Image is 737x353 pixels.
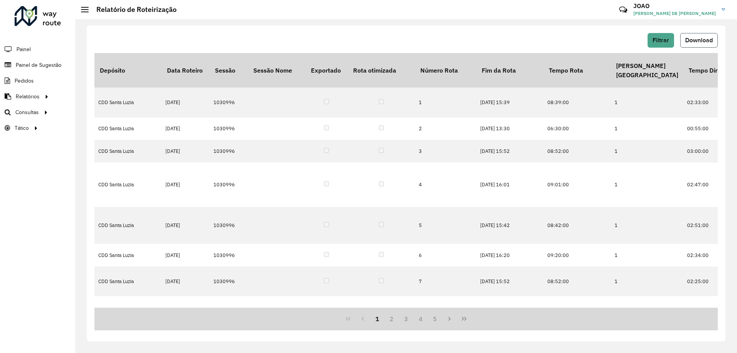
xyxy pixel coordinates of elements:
td: 3 [415,140,473,162]
td: 1030996 [210,118,248,140]
span: Painel de Sugestão [16,61,61,69]
th: Data Roteiro [162,53,210,88]
h3: JOAO [633,2,716,10]
th: [PERSON_NAME] [GEOGRAPHIC_DATA] [611,53,683,88]
td: 7 [415,267,473,297]
td: [DATE] 15:52 [476,267,544,297]
td: CDD Santa Luzia [94,244,162,266]
td: [DATE] [162,162,210,207]
span: Painel [17,45,31,53]
td: 1030996 [210,88,248,118]
td: [DATE] [162,207,210,244]
th: Sessão [210,53,248,88]
td: [DATE] [162,267,210,297]
td: [DATE] [162,296,210,326]
td: 08:39:00 [544,88,611,118]
th: Rota otimizada [348,53,415,88]
button: Download [680,33,718,48]
td: 1030996 [210,267,248,297]
button: Filtrar [648,33,674,48]
td: CDD Santa Luzia [94,140,162,162]
td: [DATE] 13:30 [476,118,544,140]
td: [DATE] 15:42 [476,207,544,244]
td: 1 [611,244,683,266]
span: Relatórios [16,93,40,101]
td: [DATE] [162,118,210,140]
th: Depósito [94,53,162,88]
td: 1 [415,88,473,118]
h2: Relatório de Roteirização [89,5,177,14]
button: 1 [370,312,385,326]
td: 1 [611,118,683,140]
th: Sessão Nome [248,53,306,88]
th: Número Rota [415,53,473,88]
span: Consultas [15,108,39,116]
td: 1 [611,296,683,326]
td: [DATE] 16:20 [476,244,544,266]
td: [DATE] 15:39 [476,88,544,118]
td: 6 [415,244,473,266]
button: 2 [384,312,399,326]
button: 5 [428,312,443,326]
td: CDD Santa Luzia [94,207,162,244]
td: 5 [415,207,473,244]
td: 1 [611,162,683,207]
td: CDD Santa Luzia [94,162,162,207]
button: 4 [413,312,428,326]
td: 2 [415,118,473,140]
span: Download [685,37,713,43]
td: 08:52:00 [544,267,611,297]
td: [DATE] 15:52 [476,140,544,162]
td: CDD Santa Luzia [94,118,162,140]
td: 1030996 [210,140,248,162]
td: CDD Santa Luzia [94,296,162,326]
span: Pedidos [15,77,34,85]
td: [DATE] 16:16 [476,296,544,326]
td: CDD Santa Luzia [94,267,162,297]
td: 4 [415,162,473,207]
td: 06:30:00 [544,118,611,140]
td: 1030996 [210,244,248,266]
td: 1 [611,140,683,162]
td: 09:20:00 [544,244,611,266]
span: Filtrar [653,37,669,43]
td: 1 [611,88,683,118]
th: Tempo Rota [544,53,611,88]
td: [DATE] [162,88,210,118]
span: [PERSON_NAME] DE [PERSON_NAME] [633,10,716,17]
td: 09:16:00 [544,296,611,326]
td: [DATE] [162,140,210,162]
td: 1 [611,267,683,297]
th: Exportado [306,53,348,88]
td: 1030996 [210,296,248,326]
td: [DATE] [162,244,210,266]
a: Contato Rápido [615,2,631,18]
button: 3 [399,312,413,326]
td: 08:52:00 [544,140,611,162]
th: Fim da Rota [476,53,544,88]
td: 1030996 [210,207,248,244]
td: [DATE] 16:01 [476,162,544,207]
td: 1 [611,207,683,244]
td: 1030996 [210,162,248,207]
button: Next Page [442,312,457,326]
td: CDD Santa Luzia [94,88,162,118]
td: 08:42:00 [544,207,611,244]
td: 09:01:00 [544,162,611,207]
button: Last Page [457,312,471,326]
td: 8 [415,296,473,326]
span: Tático [15,124,29,132]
